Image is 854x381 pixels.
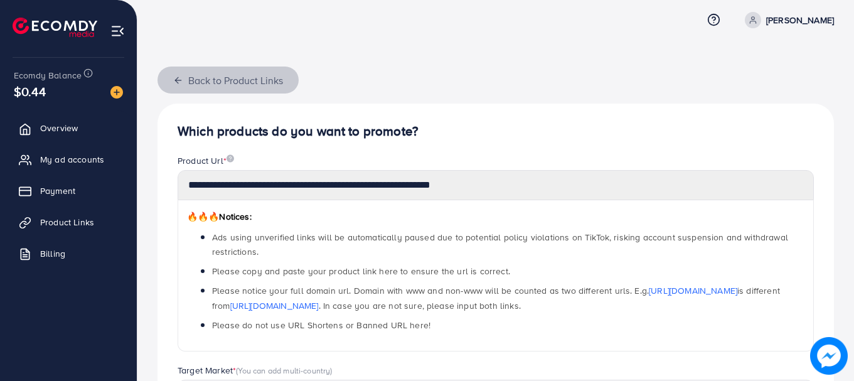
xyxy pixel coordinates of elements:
[212,284,780,311] span: Please notice your full domain url. Domain with www and non-www will be counted as two different ...
[9,147,127,172] a: My ad accounts
[40,185,75,197] span: Payment
[9,210,127,235] a: Product Links
[212,231,788,258] span: Ads using unverified links will be automatically paused due to potential policy violations on Tik...
[13,18,97,37] img: logo
[9,178,127,203] a: Payment
[14,69,82,82] span: Ecomdy Balance
[40,153,104,166] span: My ad accounts
[40,122,78,134] span: Overview
[110,86,123,99] img: image
[649,284,737,297] a: [URL][DOMAIN_NAME]
[812,339,845,372] img: image
[236,365,332,376] span: (You can add multi-country)
[212,319,430,331] span: Please do not use URL Shortens or Banned URL here!
[178,154,234,167] label: Product Url
[187,210,219,223] span: 🔥🔥🔥
[157,67,299,94] button: Back to Product Links
[178,364,333,377] label: Target Market
[178,124,814,139] h4: Which products do you want to promote?
[230,299,319,312] a: [URL][DOMAIN_NAME]
[9,241,127,266] a: Billing
[40,216,94,228] span: Product Links
[9,115,127,141] a: Overview
[14,82,46,100] span: $0.44
[40,247,65,260] span: Billing
[766,13,834,28] p: [PERSON_NAME]
[740,12,834,28] a: [PERSON_NAME]
[212,265,510,277] span: Please copy and paste your product link here to ensure the url is correct.
[227,154,234,163] img: image
[110,24,125,38] img: menu
[187,210,252,223] span: Notices:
